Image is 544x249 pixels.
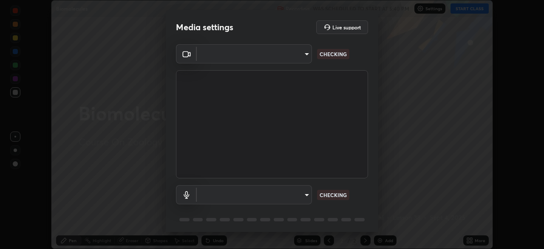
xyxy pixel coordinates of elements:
div: ​ [197,185,312,204]
p: CHECKING [320,191,347,199]
h5: Live support [332,25,361,30]
div: ​ [197,44,312,63]
h2: Media settings [176,22,233,33]
p: CHECKING [320,50,347,58]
